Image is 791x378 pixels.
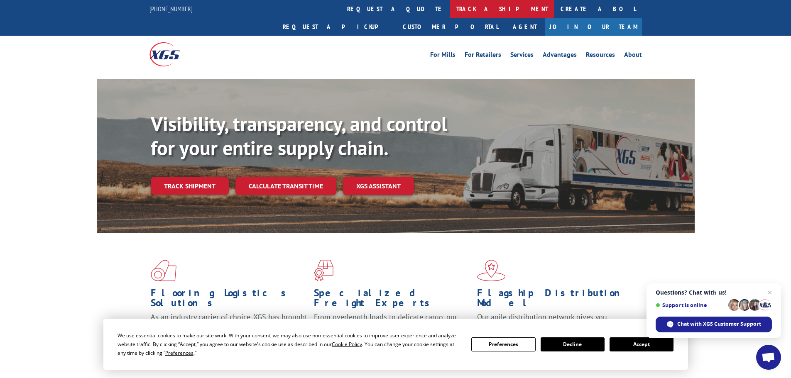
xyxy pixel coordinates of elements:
div: We use essential cookies to make our site work. With your consent, we may also use non-essential ... [118,331,461,357]
h1: Specialized Freight Experts [314,288,471,312]
a: [PHONE_NUMBER] [149,5,193,13]
img: xgs-icon-total-supply-chain-intelligence-red [151,260,176,281]
a: Services [510,51,534,61]
button: Preferences [471,337,535,351]
span: As an industry carrier of choice, XGS has brought innovation and dedication to flooring logistics... [151,312,307,341]
h1: Flagship Distribution Model [477,288,634,312]
span: Cookie Policy [332,341,362,348]
a: Resources [586,51,615,61]
a: Join Our Team [545,18,642,36]
a: XGS ASSISTANT [343,177,414,195]
a: For Mills [430,51,455,61]
p: From overlength loads to delicate cargo, our experienced staff knows the best way to move your fr... [314,312,471,349]
div: Cookie Consent Prompt [103,319,688,370]
a: For Retailers [465,51,501,61]
span: Questions? Chat with us! [656,289,772,296]
a: Track shipment [151,177,229,195]
button: Accept [610,337,673,351]
img: xgs-icon-focused-on-flooring-red [314,260,333,281]
span: Preferences [165,349,193,356]
a: Customer Portal [397,18,504,36]
h1: Flooring Logistics Solutions [151,288,308,312]
span: Close chat [765,288,775,298]
div: Open chat [756,345,781,370]
span: Support is online [656,302,725,308]
button: Decline [541,337,605,351]
div: Chat with XGS Customer Support [656,317,772,332]
img: xgs-icon-flagship-distribution-model-red [477,260,506,281]
a: Calculate transit time [235,177,336,195]
a: Advantages [543,51,577,61]
a: About [624,51,642,61]
span: Our agile distribution network gives you nationwide inventory management on demand. [477,312,630,332]
b: Visibility, transparency, and control for your entire supply chain. [151,111,447,161]
a: Agent [504,18,545,36]
a: Request a pickup [277,18,397,36]
span: Chat with XGS Customer Support [677,320,761,328]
